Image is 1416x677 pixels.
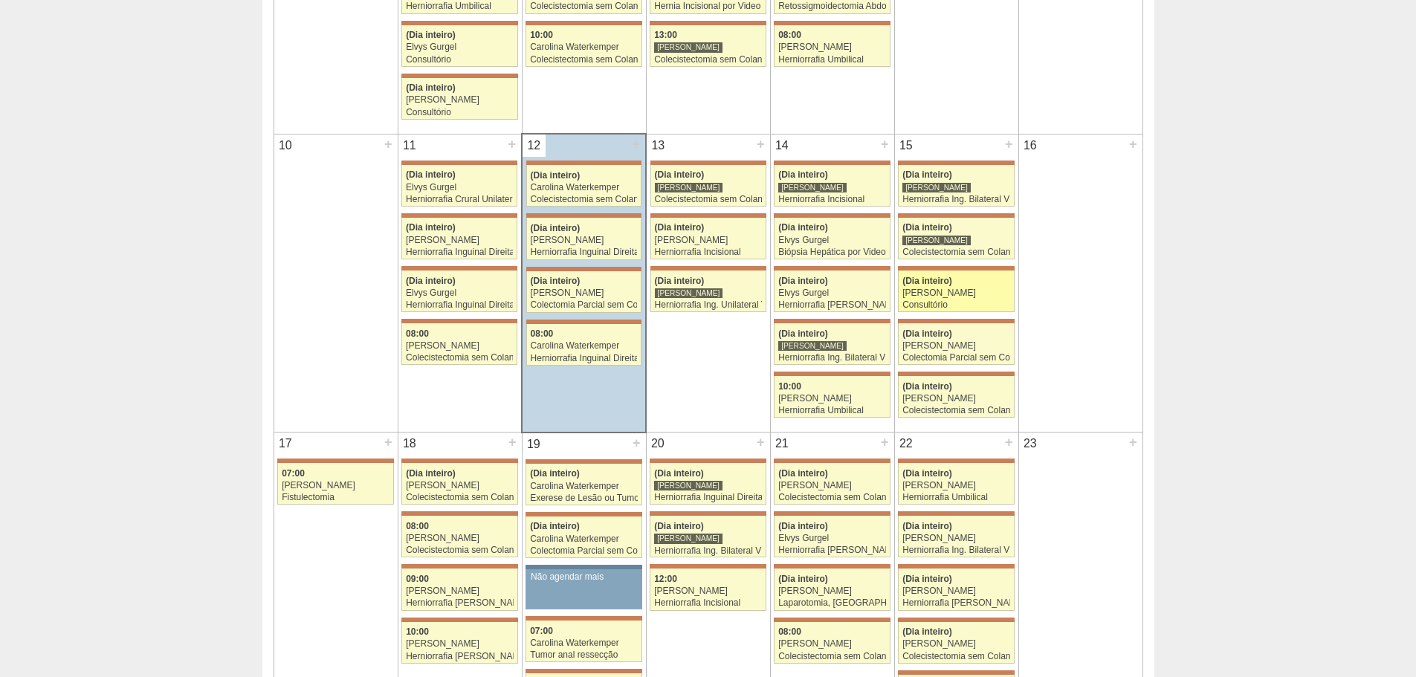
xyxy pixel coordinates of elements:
[754,135,767,154] div: +
[406,288,513,298] div: Elvys Gurgel
[898,218,1014,259] a: (Dia inteiro) [PERSON_NAME] Colecistectomia sem Colangiografia VL
[406,1,514,11] div: Herniorrafia Umbilical
[774,459,890,463] div: Key: Maria Braido
[902,652,1010,661] div: Colecistectomia sem Colangiografia
[531,236,638,245] div: [PERSON_NAME]
[530,546,638,556] div: Colectomia Parcial sem Colostomia
[630,135,642,154] div: +
[530,30,553,40] span: 10:00
[902,341,1010,351] div: [PERSON_NAME]
[778,247,886,257] div: Biópsia Hepática por Video
[277,459,393,463] div: Key: Maria Braido
[902,247,1010,257] div: Colecistectomia sem Colangiografia VL
[895,135,918,157] div: 15
[774,511,890,516] div: Key: Maria Braido
[406,95,514,105] div: [PERSON_NAME]
[277,463,393,505] a: 07:00 [PERSON_NAME] Fistulectomia
[778,288,886,298] div: Elvys Gurgel
[654,493,762,502] div: Herniorrafia Inguinal Direita
[654,598,762,608] div: Herniorrafia Incisional
[774,213,890,218] div: Key: Maria Braido
[774,266,890,271] div: Key: Maria Braido
[401,622,517,664] a: 10:00 [PERSON_NAME] Herniorrafia [PERSON_NAME]
[530,468,580,479] span: (Dia inteiro)
[531,341,638,351] div: Carolina Waterkemper
[406,598,514,608] div: Herniorrafia [PERSON_NAME]
[902,406,1010,415] div: Colecistectomia sem Colangiografia VL
[406,468,456,479] span: (Dia inteiro)
[650,161,766,165] div: Key: Maria Braido
[879,135,891,154] div: +
[401,459,517,463] div: Key: Maria Braido
[771,433,794,455] div: 21
[406,626,429,637] span: 10:00
[1003,135,1015,154] div: +
[401,213,517,218] div: Key: Maria Braido
[531,223,581,233] span: (Dia inteiro)
[902,381,952,392] span: (Dia inteiro)
[778,639,886,649] div: [PERSON_NAME]
[650,21,766,25] div: Key: Maria Braido
[774,218,890,259] a: (Dia inteiro) Elvys Gurgel Biópsia Hepática por Video
[401,319,517,323] div: Key: Maria Braido
[898,670,1014,675] div: Key: Maria Braido
[898,319,1014,323] div: Key: Maria Braido
[778,626,801,637] span: 08:00
[382,433,395,452] div: +
[406,195,513,204] div: Herniorrafia Crural Unilateral
[778,328,828,339] span: (Dia inteiro)
[406,55,514,65] div: Consultório
[401,323,517,365] a: 08:00 [PERSON_NAME] Colecistectomia sem Colangiografia VL
[1127,135,1139,154] div: +
[401,463,517,505] a: (Dia inteiro) [PERSON_NAME] Colecistectomia sem Colangiografia VL
[655,236,762,245] div: [PERSON_NAME]
[654,30,677,40] span: 13:00
[902,222,952,233] span: (Dia inteiro)
[778,381,801,392] span: 10:00
[902,534,1010,543] div: [PERSON_NAME]
[778,340,847,352] div: [PERSON_NAME]
[406,300,513,310] div: Herniorrafia Inguinal Direita
[406,639,514,649] div: [PERSON_NAME]
[774,618,890,622] div: Key: Maria Braido
[530,534,638,544] div: Carolina Waterkemper
[778,394,886,404] div: [PERSON_NAME]
[655,182,723,193] div: [PERSON_NAME]
[778,586,886,596] div: [PERSON_NAME]
[655,247,762,257] div: Herniorrafia Incisional
[774,323,890,365] a: (Dia inteiro) [PERSON_NAME] Herniorrafia Ing. Bilateral VL
[526,324,641,366] a: 08:00 Carolina Waterkemper Herniorrafia Inguinal Direita
[778,652,886,661] div: Colecistectomia sem Colangiografia
[650,463,766,505] a: (Dia inteiro) [PERSON_NAME] Herniorrafia Inguinal Direita
[902,353,1010,363] div: Colectomia Parcial sem Colostomia
[898,165,1014,207] a: (Dia inteiro) [PERSON_NAME] Herniorrafia Ing. Bilateral VL
[778,276,828,286] span: (Dia inteiro)
[526,213,641,218] div: Key: Maria Braido
[282,493,389,502] div: Fistulectomia
[898,516,1014,557] a: (Dia inteiro) [PERSON_NAME] Herniorrafia Ing. Bilateral VL
[650,266,766,271] div: Key: Maria Braido
[902,235,971,246] div: [PERSON_NAME]
[778,169,828,180] span: (Dia inteiro)
[778,222,828,233] span: (Dia inteiro)
[406,82,456,93] span: (Dia inteiro)
[523,135,546,157] div: 12
[526,516,641,558] a: (Dia inteiro) Carolina Waterkemper Colectomia Parcial sem Colostomia
[406,493,514,502] div: Colecistectomia sem Colangiografia VL
[774,25,890,67] a: 08:00 [PERSON_NAME] Herniorrafia Umbilical
[650,213,766,218] div: Key: Maria Braido
[902,276,952,286] span: (Dia inteiro)
[647,135,670,157] div: 13
[655,169,705,180] span: (Dia inteiro)
[1019,433,1042,455] div: 23
[406,236,513,245] div: [PERSON_NAME]
[401,266,517,271] div: Key: Maria Braido
[650,25,766,67] a: 13:00 [PERSON_NAME] Colecistectomia sem Colangiografia VL
[902,598,1010,608] div: Herniorrafia [PERSON_NAME]
[655,300,762,310] div: Herniorrafia Ing. Unilateral VL
[898,213,1014,218] div: Key: Maria Braido
[526,218,641,259] a: (Dia inteiro) [PERSON_NAME] Herniorrafia Inguinal Direita
[526,271,641,313] a: (Dia inteiro) [PERSON_NAME] Colectomia Parcial sem Colostomia
[406,652,514,661] div: Herniorrafia [PERSON_NAME]
[650,218,766,259] a: (Dia inteiro) [PERSON_NAME] Herniorrafia Incisional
